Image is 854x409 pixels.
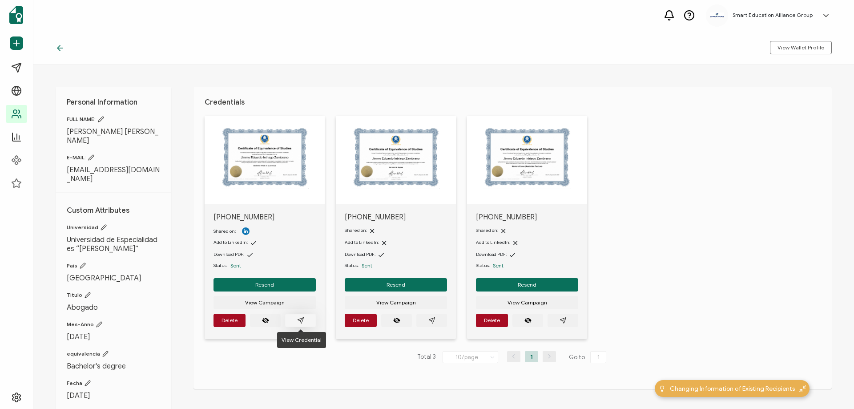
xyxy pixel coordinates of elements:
[230,262,241,269] span: Sent
[345,314,377,327] button: Delete
[777,45,824,50] span: View Wallet Profile
[476,278,578,292] button: Resend
[345,239,379,245] span: Add to LinkedIn:
[297,317,304,324] ion-icon: paper plane outline
[476,262,490,269] span: Status:
[560,317,567,324] ion-icon: paper plane outline
[362,262,372,269] span: Sent
[733,12,813,18] h5: Smart Education Alliance Group
[569,351,608,364] span: Go to
[518,282,536,288] span: Resend
[205,98,821,107] h1: Credentials
[476,213,578,222] span: [PHONE_NUMBER]
[345,227,367,233] span: Shared on:
[770,41,832,54] button: View Wallet Profile
[810,366,854,409] iframe: Chat Widget
[417,351,436,364] span: Total 3
[493,262,504,269] span: Sent
[670,384,795,393] span: Changing Information of Existing Recipients
[67,380,160,387] span: Fecha
[710,12,724,18] img: 111c7b32-d500-4ce1-86d1-718dc6ccd280.jpg
[67,350,160,357] span: equivalencia
[353,318,369,323] span: Delete
[799,385,806,392] img: minimize-icon.svg
[222,318,238,323] span: Delete
[213,278,316,292] button: Resend
[387,282,405,288] span: Resend
[345,296,447,309] button: View Campaign
[67,332,160,341] span: [DATE]
[67,166,160,183] span: [EMAIL_ADDRESS][DOMAIN_NAME]
[443,351,498,363] input: Select
[67,98,160,107] h1: Personal Information
[67,391,160,400] span: [DATE]
[67,154,160,161] span: E-MAIL:
[67,224,160,231] span: Universidad
[262,317,269,324] ion-icon: eye off
[67,127,160,145] span: [PERSON_NAME] [PERSON_NAME]
[345,278,447,292] button: Resend
[245,300,285,305] span: View Campaign
[476,314,508,327] button: Delete
[9,6,23,24] img: sertifier-logomark-colored.svg
[476,227,498,233] span: Shared on:
[213,239,248,245] span: Add to LinkedIn:
[428,317,435,324] ion-icon: paper plane outline
[67,274,160,283] span: [GEOGRAPHIC_DATA]
[67,362,160,371] span: Bachelor's degree
[476,239,510,245] span: Add to LinkedIn:
[213,314,246,327] button: Delete
[213,228,236,234] span: Shared on:
[213,296,316,309] button: View Campaign
[67,235,160,253] span: Universidad de Especialidades “[PERSON_NAME]”
[376,300,416,305] span: View Campaign
[277,332,326,348] div: View Credential
[345,251,375,257] span: Download PDF:
[525,351,538,362] li: 1
[213,251,244,257] span: Download PDF:
[476,296,578,309] button: View Campaign
[508,300,547,305] span: View Campaign
[67,206,160,215] h1: Custom Attributes
[67,321,160,328] span: Mes-Anno
[393,317,400,324] ion-icon: eye off
[67,292,160,299] span: Titulo
[255,282,274,288] span: Resend
[345,213,447,222] span: [PHONE_NUMBER]
[213,262,227,269] span: Status:
[67,116,160,123] span: FULL NAME:
[524,317,532,324] ion-icon: eye off
[67,262,160,269] span: Pais
[484,318,500,323] span: Delete
[67,303,160,312] span: Abogado
[213,213,316,223] span: [PHONE_NUMBER]
[345,262,359,269] span: Status:
[476,251,507,257] span: Download PDF:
